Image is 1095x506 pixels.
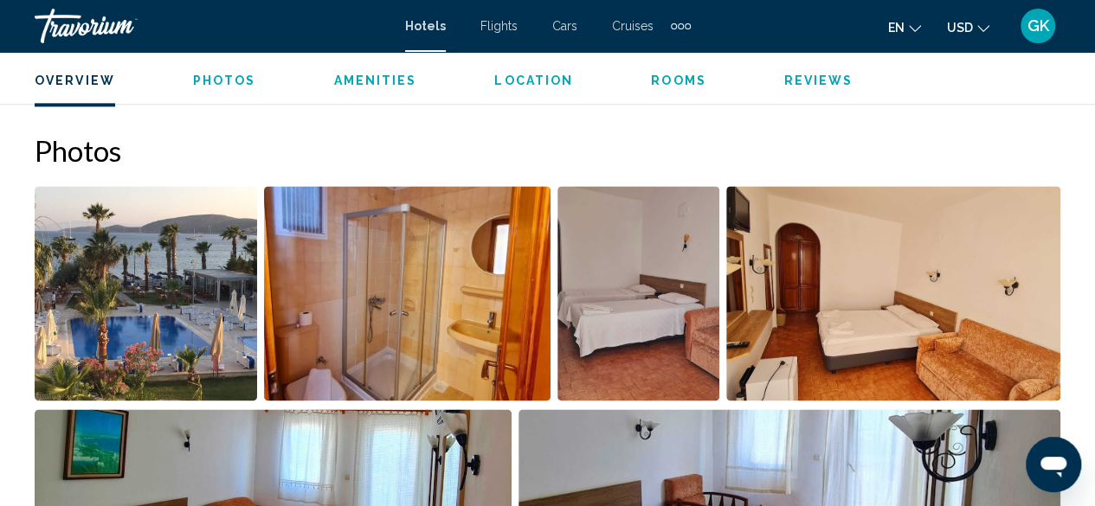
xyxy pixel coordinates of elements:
[264,185,551,401] button: Open full-screen image slider
[405,19,446,33] a: Hotels
[480,19,518,33] a: Flights
[333,74,416,87] span: Amenities
[612,19,654,33] a: Cruises
[193,74,256,87] span: Photos
[193,73,256,88] button: Photos
[1026,437,1081,492] iframe: Кнопка запуска окна обмена сообщениями
[947,15,989,40] button: Change currency
[784,73,853,88] button: Reviews
[35,133,1060,168] h2: Photos
[1015,8,1060,44] button: User Menu
[494,73,573,88] button: Location
[784,74,853,87] span: Reviews
[947,21,973,35] span: USD
[671,12,691,40] button: Extra navigation items
[552,19,577,33] a: Cars
[35,9,388,43] a: Travorium
[888,21,905,35] span: en
[35,73,115,88] button: Overview
[888,15,921,40] button: Change language
[494,74,573,87] span: Location
[35,74,115,87] span: Overview
[35,185,257,401] button: Open full-screen image slider
[651,74,706,87] span: Rooms
[726,185,1061,401] button: Open full-screen image slider
[1027,17,1049,35] span: GK
[651,73,706,88] button: Rooms
[557,185,719,401] button: Open full-screen image slider
[333,73,416,88] button: Amenities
